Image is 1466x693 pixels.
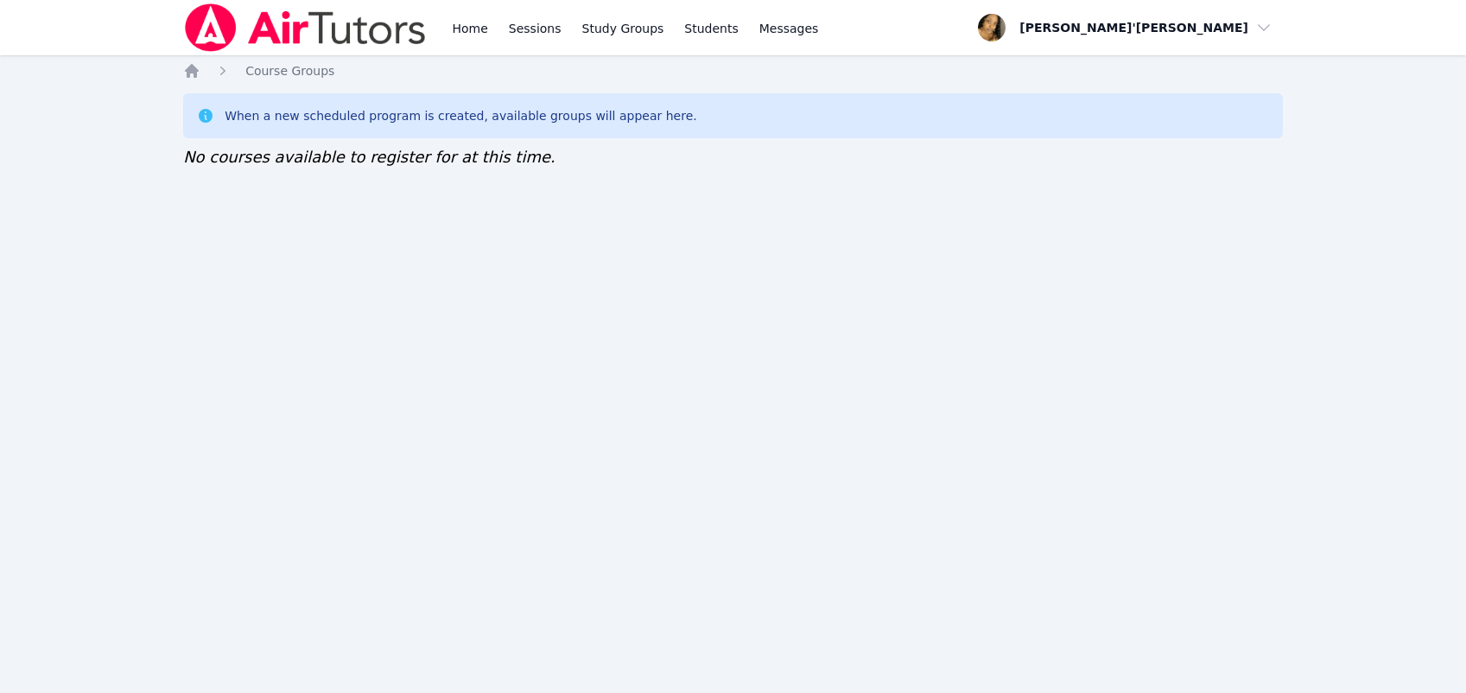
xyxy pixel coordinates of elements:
[183,62,1283,79] nav: Breadcrumb
[225,107,697,124] div: When a new scheduled program is created, available groups will appear here.
[245,64,334,78] span: Course Groups
[183,148,555,166] span: No courses available to register for at this time.
[183,3,428,52] img: Air Tutors
[759,20,819,37] span: Messages
[245,62,334,79] a: Course Groups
